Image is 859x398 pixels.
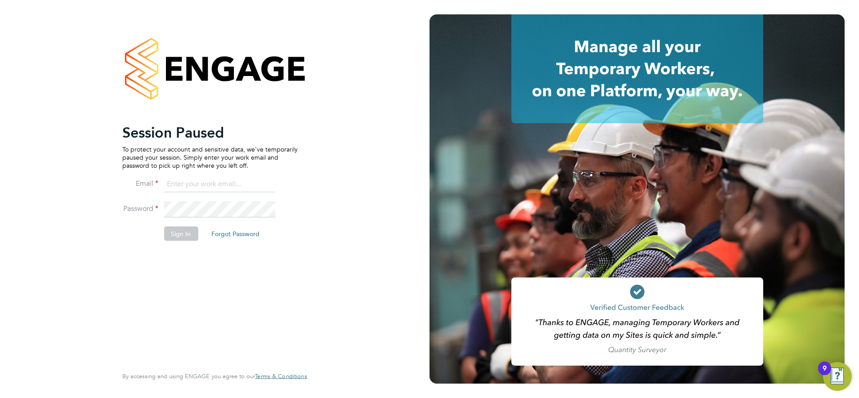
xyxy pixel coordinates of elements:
button: Open Resource Center, 9 new notifications [823,362,852,391]
h2: Session Paused [122,123,298,141]
button: Sign In [164,226,198,241]
a: Terms & Conditions [255,373,307,380]
label: Password [122,204,158,213]
input: Enter your work email... [164,176,275,192]
button: Forgot Password [204,226,267,241]
label: Email [122,179,158,188]
span: By accessing and using ENGAGE you agree to our [122,372,307,380]
div: 9 [823,368,827,380]
p: To protect your account and sensitive data, we've temporarily paused your session. Simply enter y... [122,145,298,170]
